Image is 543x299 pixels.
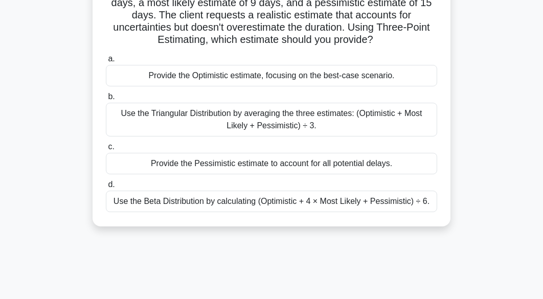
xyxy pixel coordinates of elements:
div: Provide the Optimistic estimate, focusing on the best-case scenario. [106,65,437,86]
div: Use the Beta Distribution by calculating (Optimistic + 4 × Most Likely + Pessimistic) ÷ 6. [106,191,437,212]
div: Use the Triangular Distribution by averaging the three estimates: (Optimistic + Most Likely + Pes... [106,103,437,136]
span: d. [108,180,115,189]
span: b. [108,92,115,101]
span: c. [108,142,114,151]
span: a. [108,54,115,63]
div: Provide the Pessimistic estimate to account for all potential delays. [106,153,437,174]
